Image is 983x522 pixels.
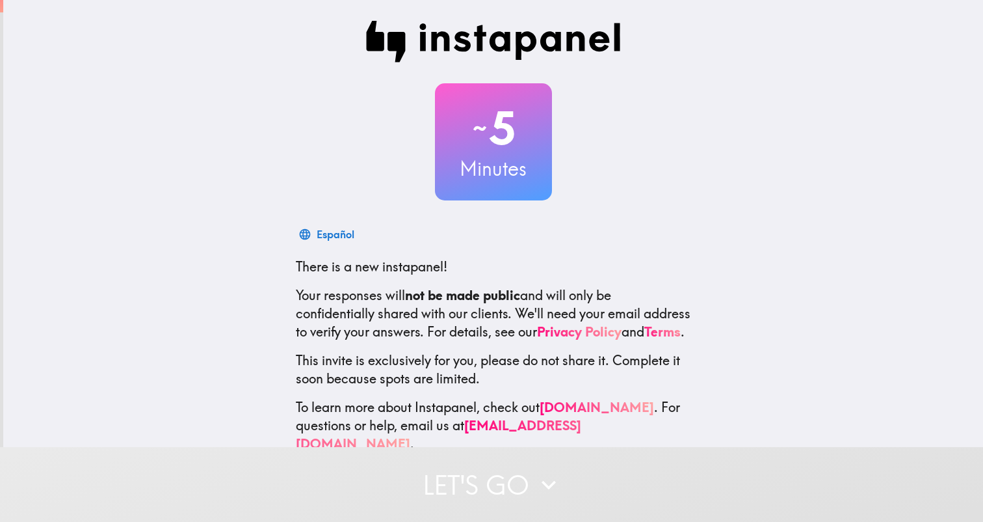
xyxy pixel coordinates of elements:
[537,323,622,340] a: Privacy Policy
[366,21,621,62] img: Instapanel
[296,351,691,388] p: This invite is exclusively for you, please do not share it. Complete it soon because spots are li...
[435,102,552,155] h2: 5
[317,225,354,243] div: Español
[471,109,489,148] span: ~
[296,258,447,275] span: There is a new instapanel!
[435,155,552,182] h3: Minutes
[296,221,360,247] button: Español
[540,399,654,415] a: [DOMAIN_NAME]
[644,323,681,340] a: Terms
[296,398,691,453] p: To learn more about Instapanel, check out . For questions or help, email us at .
[405,287,520,303] b: not be made public
[296,286,691,341] p: Your responses will and will only be confidentially shared with our clients. We'll need your emai...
